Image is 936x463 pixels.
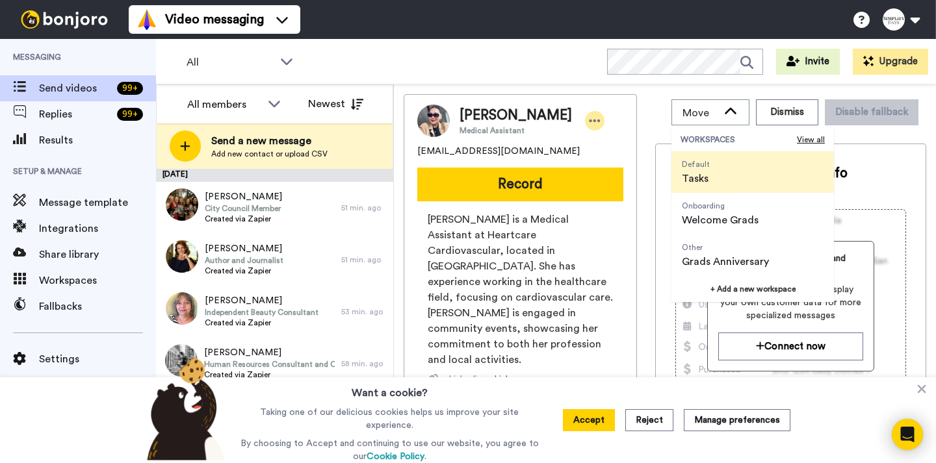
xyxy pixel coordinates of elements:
[211,149,328,159] span: Add new contact or upload CSV
[166,240,198,273] img: 3b4618c3-706d-4e61-9156-d45de4251fc7.jpg
[684,409,790,431] button: Manage preferences
[341,203,387,213] div: 51 min. ago
[892,419,923,450] div: Open Intercom Messenger
[39,195,156,210] span: Message template
[39,221,156,236] span: Integrations
[428,212,613,368] span: [PERSON_NAME] is a Medical Assistant at Heartcare Cardiovascular, located in [GEOGRAPHIC_DATA]. S...
[367,452,424,461] a: Cookie Policy
[165,344,198,377] img: 8391987b-33ca-4253-b03c-eddd06e376e8.jpg
[205,203,282,214] span: City Council Member
[135,357,231,460] img: bear-with-cookie.png
[460,106,572,125] span: [PERSON_NAME]
[682,105,718,121] span: Move
[682,242,769,253] span: Other
[682,159,710,169] span: Default
[341,255,387,265] div: 51 min. ago
[165,10,264,29] span: Video messaging
[352,377,428,401] h3: Want a cookie?
[682,201,759,211] span: Onboarding
[682,171,710,186] span: Tasks
[448,373,484,386] span: Linkedin :
[205,307,318,318] span: Independent Beauty Consultant
[16,10,113,29] img: bj-logo-header-white.svg
[417,145,580,158] span: [EMAIL_ADDRESS][DOMAIN_NAME]
[625,409,673,431] button: Reject
[39,351,156,367] span: Settings
[39,273,156,288] span: Workspaces
[39,299,156,314] span: Fallbacks
[563,409,615,431] button: Accept
[718,332,863,360] button: Connect now
[187,97,261,112] div: All members
[204,369,335,380] span: Created via Zapier
[39,132,156,148] span: Results
[211,133,328,149] span: Send a new message
[681,134,797,145] span: WORKSPACES
[341,307,387,317] div: 53 min. ago
[39,247,156,262] span: Share library
[718,283,863,322] span: Connect your tools to display your own customer data for more specialized messages
[417,168,623,201] button: Record
[682,254,769,269] span: Grads Anniversary
[205,318,318,328] span: Created via Zapier
[204,346,335,359] span: [PERSON_NAME]
[205,214,282,224] span: Created via Zapier
[117,108,143,121] div: 99 +
[166,292,198,325] img: db8ccd48-b55b-4f25-9765-c03c47a827f9.jpg
[205,242,283,255] span: [PERSON_NAME]
[797,134,825,145] span: View all
[460,125,572,136] span: Medical Assistant
[39,81,112,96] span: Send videos
[298,91,373,117] button: Newest
[682,212,759,228] span: Welcome Grads
[776,49,840,75] button: Invite
[494,373,510,386] a: Link
[117,82,143,95] div: 99 +
[205,190,282,203] span: [PERSON_NAME]
[205,266,283,276] span: Created via Zapier
[39,106,112,122] span: Replies
[417,105,450,137] img: Image of SHEILA PILARCZYK
[187,55,274,70] span: All
[341,358,387,369] div: 58 min. ago
[136,9,157,30] img: vm-color.svg
[756,99,818,125] button: Dismiss
[205,294,318,307] span: [PERSON_NAME]
[671,276,834,302] button: + Add a new workspace
[205,255,283,266] span: Author and Journalist
[853,49,928,75] button: Upgrade
[156,169,393,182] div: [DATE]
[204,359,335,369] span: Human Resources Consultant and Contractor
[825,99,918,125] button: Disable fallback
[237,406,542,432] p: Taking one of our delicious cookies helps us improve your site experience.
[237,437,542,463] p: By choosing to Accept and continuing to use our website, you agree to our .
[166,188,198,221] img: 18c7c8b4-6951-4309-83a9-241bd385db2e.jpg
